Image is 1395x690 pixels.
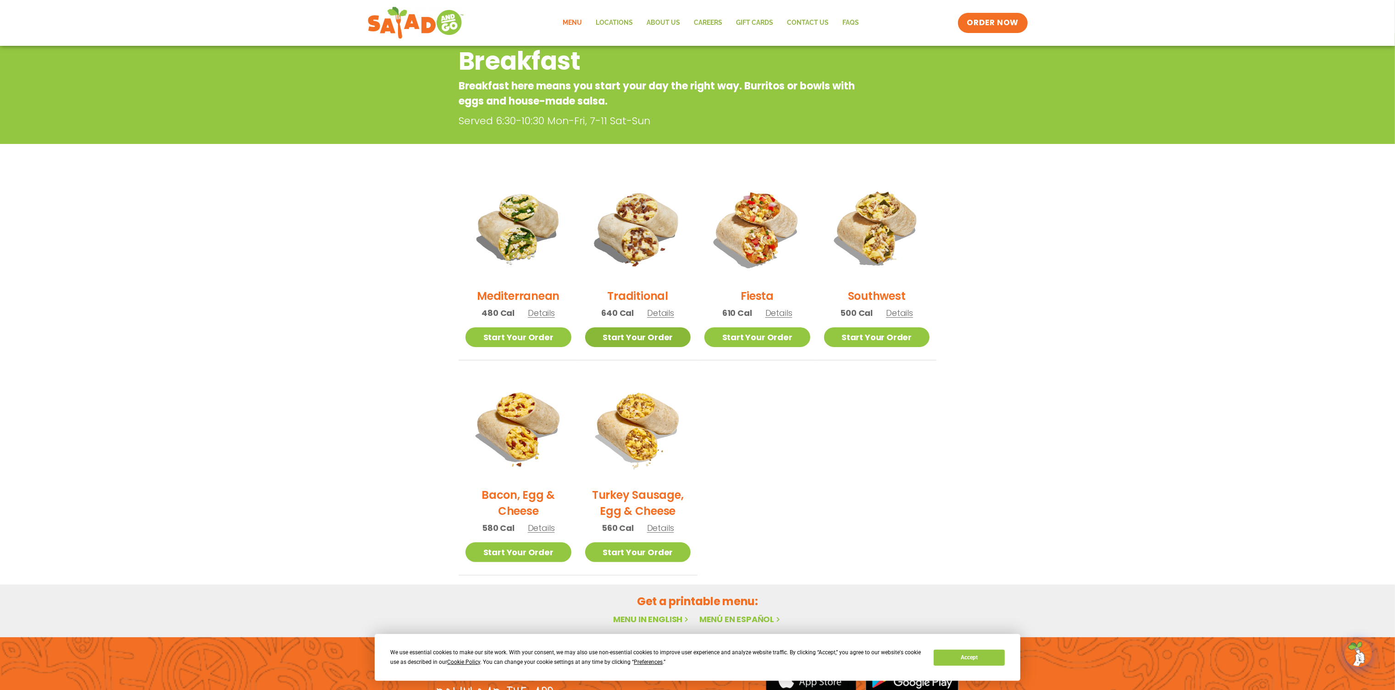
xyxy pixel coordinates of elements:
[647,522,674,534] span: Details
[886,307,913,319] span: Details
[765,307,792,319] span: Details
[477,288,559,304] h2: Mediterranean
[589,12,640,33] a: Locations
[608,288,668,304] h2: Traditional
[465,487,571,519] h2: Bacon, Egg & Cheese
[824,175,930,281] img: Product photo for Southwest
[367,5,464,41] img: new-SAG-logo-768×292
[585,327,691,347] a: Start Your Order
[528,522,555,534] span: Details
[585,487,691,519] h2: Turkey Sausage, Egg & Cheese
[729,12,780,33] a: GIFT CARDS
[447,659,480,665] span: Cookie Policy
[459,78,863,109] p: Breakfast here means you start your day the right way. Burritos or bowls with eggs and house-made...
[602,307,634,319] span: 640 Cal
[722,307,752,319] span: 610 Cal
[459,43,863,80] h2: Breakfast
[967,17,1019,28] span: ORDER NOW
[958,13,1028,33] a: ORDER NOW
[465,327,571,347] a: Start Your Order
[482,522,515,534] span: 580 Cal
[704,175,810,281] img: Product photo for Fiesta
[934,650,1004,666] button: Accept
[465,175,571,281] img: Product photo for Mediterranean Breakfast Burrito
[848,288,906,304] h2: Southwest
[836,12,866,33] a: FAQs
[780,12,836,33] a: Contact Us
[613,613,690,625] a: Menu in English
[841,307,873,319] span: 500 Cal
[647,307,674,319] span: Details
[585,175,691,281] img: Product photo for Traditional
[640,12,687,33] a: About Us
[741,288,774,304] h2: Fiesta
[556,12,589,33] a: Menu
[390,648,923,667] div: We use essential cookies to make our site work. With your consent, we may also use non-essential ...
[687,12,729,33] a: Careers
[556,12,866,33] nav: Menu
[459,593,936,609] h2: Get a printable menu:
[1345,640,1371,666] img: wpChatIcon
[585,542,691,562] a: Start Your Order
[704,327,810,347] a: Start Your Order
[465,542,571,562] a: Start Your Order
[528,307,555,319] span: Details
[634,659,663,665] span: Preferences
[375,634,1020,681] div: Cookie Consent Prompt
[482,307,515,319] span: 480 Cal
[824,327,930,347] a: Start Your Order
[459,113,867,128] p: Served 6:30-10:30 Mon-Fri, 7-11 Sat-Sun
[602,522,634,534] span: 560 Cal
[465,374,571,480] img: Product photo for Bacon, Egg & Cheese
[585,374,691,480] img: Product photo for Turkey Sausage, Egg & Cheese
[699,613,782,625] a: Menú en español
